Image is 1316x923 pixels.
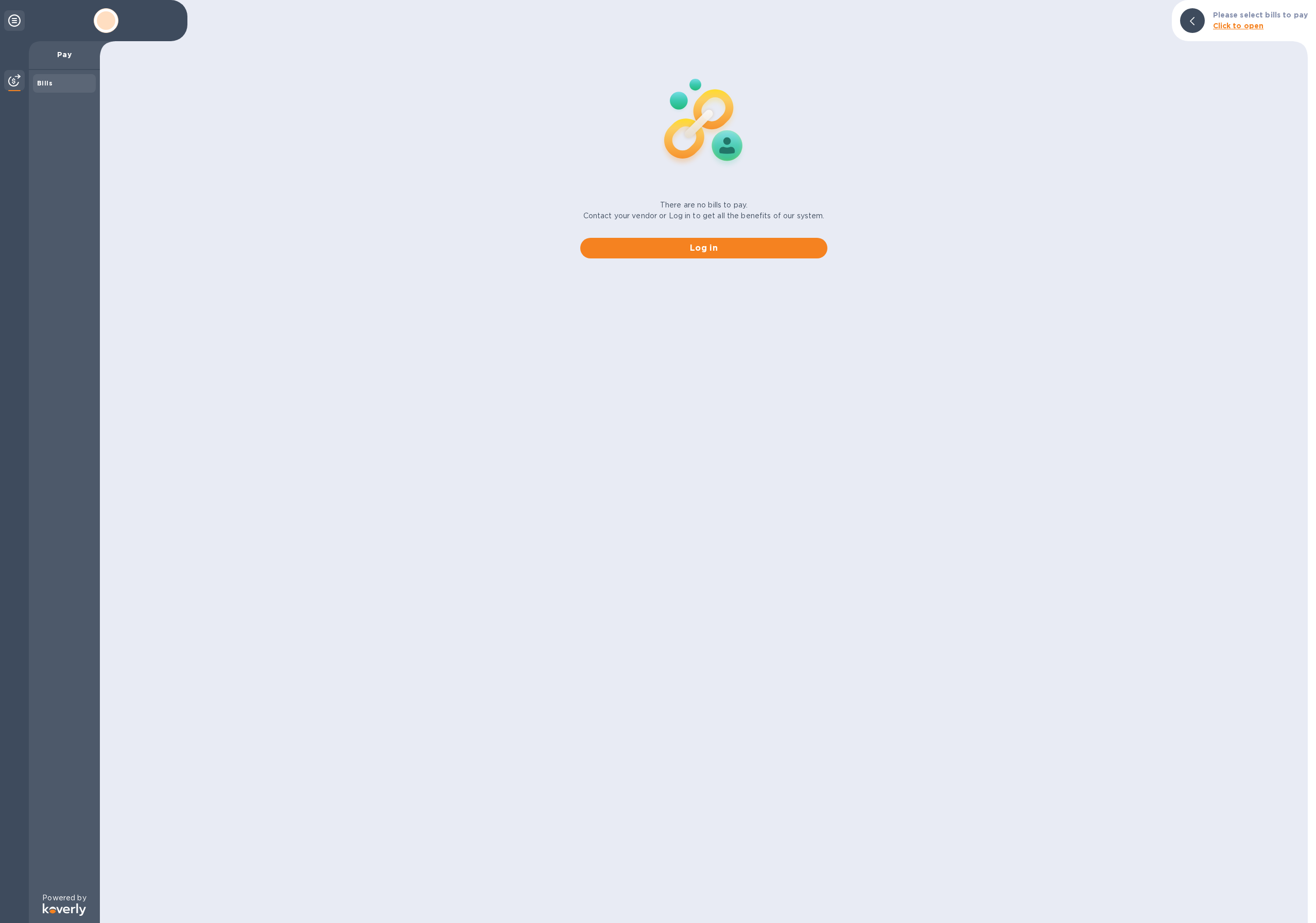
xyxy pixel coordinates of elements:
[1213,22,1264,30] b: Click to open
[42,893,86,903] p: Powered by
[583,200,825,221] p: There are no bills to pay. Contact your vendor or Log in to get all the benefits of our system.
[1213,11,1308,19] b: Please select bills to pay
[588,242,819,254] span: Log in
[37,49,92,60] p: Pay
[580,238,827,258] button: Log in
[37,79,53,87] b: Bills
[43,903,86,916] img: Logo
